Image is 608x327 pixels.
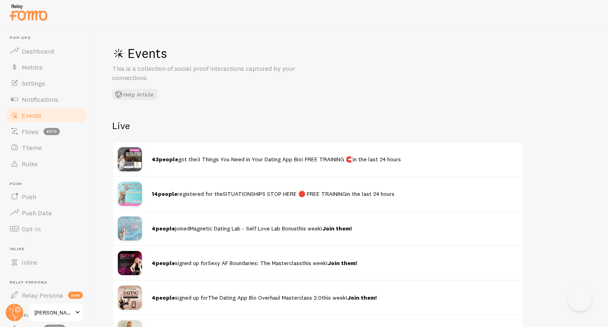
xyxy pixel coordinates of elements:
[152,190,177,197] strong: people
[152,156,401,163] span: got the in the last 24 hours
[118,251,142,275] img: pK3Kv75OSlpvVBVNbQqC
[22,79,45,87] span: Settings
[35,308,73,317] span: [PERSON_NAME] Sites
[22,291,63,299] span: Relay Persona
[152,190,158,197] span: 14
[5,287,88,303] a: Relay Persona new
[152,225,175,232] strong: people
[10,35,88,41] span: Pop-ups
[152,294,377,301] span: signed up for this week!
[22,160,38,168] span: Rules
[22,47,54,55] span: Dashboard
[5,59,88,75] a: Metrics
[5,205,88,221] a: Push Data
[118,147,142,171] img: Wi6RArn9TUOaLEc47PrH
[118,182,142,206] img: laXjlAAQRWRmxotwFvAh
[152,259,175,267] strong: people
[152,259,156,267] span: 4
[118,286,142,310] img: ePhx8CmsThSlOsIPNp3Q
[5,107,88,123] a: Events
[10,247,88,252] span: Inline
[208,294,322,301] a: The Dating App Bio Overhaul Masterclass 2.0
[197,156,353,163] a: 3 Things You Need in Your Dating App Bio! FREE TRAINING 🧲
[8,2,49,23] img: fomo-relay-logo-orange.svg
[322,225,352,232] a: Join them!
[43,128,60,135] span: beta
[568,287,592,311] iframe: Help Scout Beacon - Open
[5,91,88,107] a: Notifications
[112,64,305,82] p: This is a collection of social proof interactions captured by your connections
[152,156,178,163] strong: people
[152,225,156,232] span: 4
[328,259,357,267] a: Join them!
[22,225,41,233] span: Opt-In
[5,221,88,237] a: Opt-In
[118,216,142,241] img: zd3LoYQKRc6DrSPhGc3C
[152,294,156,301] span: 4
[5,156,88,172] a: Rules
[22,209,52,217] span: Push Data
[22,63,43,71] span: Metrics
[5,140,88,156] a: Theme
[5,254,88,270] a: Inline
[5,43,88,59] a: Dashboard
[152,190,394,197] span: registered for the in the last 24 hours
[22,258,37,266] span: Inline
[22,193,36,201] span: Push
[68,292,83,299] span: new
[10,280,88,285] span: Relay Persona
[223,190,346,197] a: SITUATIONSHIPS STOP HERE 🛑 FREE TRAINING
[22,111,41,119] span: Events
[29,303,83,322] a: [PERSON_NAME] Sites
[22,128,39,136] span: Flows
[152,156,159,163] span: 43
[22,95,58,103] span: Notifications
[208,259,302,267] a: Sexy AF Boundaries: The Masterclass
[347,294,377,301] a: Join them!
[190,225,297,232] a: Magnetic Dating Lab - Self Love Lab Bonus
[112,45,353,62] h1: Events
[112,119,524,132] h2: Live
[152,294,175,301] strong: people
[112,89,158,100] button: Help Article
[152,259,357,267] span: signed up for this week!
[22,144,42,152] span: Theme
[5,123,88,140] a: Flows beta
[10,181,88,187] span: Push
[5,75,88,91] a: Settings
[152,225,352,232] span: joined this week!
[5,189,88,205] a: Push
